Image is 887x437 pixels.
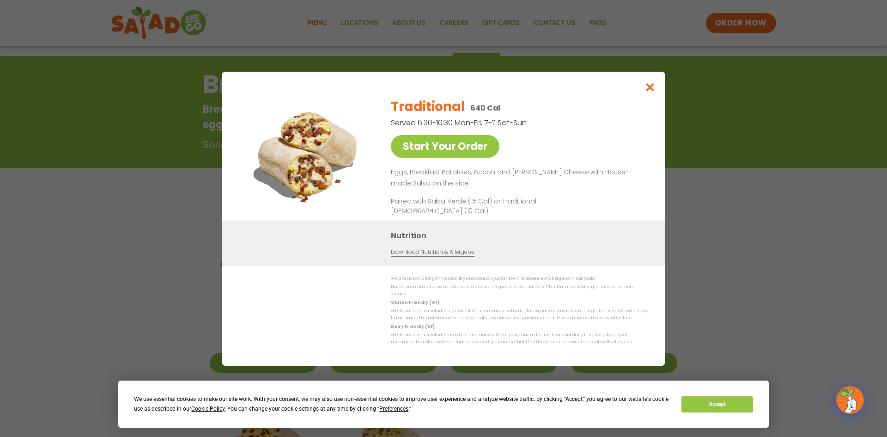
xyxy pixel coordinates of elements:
p: While our menu includes ingredients that are made without gluten, our restaurants are not gluten ... [391,308,647,322]
button: Close modal [635,72,665,103]
p: While our menu includes foods that are made without dairy, our restaurants are not dairy free. We... [391,332,647,346]
div: Cookie Consent Prompt [118,381,769,428]
p: 640 Cal [470,102,500,114]
strong: Gluten Friendly (GF) [391,299,439,305]
h3: Nutrition [391,229,651,241]
p: Eggs, Breakfast Potatoes, Bacon and [PERSON_NAME] Cheese with House-made Salsa on the side [391,167,643,189]
strong: Dairy Friendly (DF) [391,323,434,329]
div: We use essential cookies to make our site work. With your consent, we may also use non-essential ... [134,394,670,414]
span: Preferences [379,406,408,412]
p: We are not an allergen free facility and cannot guarantee the absence of allergens in our foods. [391,275,647,282]
img: wpChatIcon [837,387,863,413]
a: Start Your Order [391,135,499,158]
h2: Traditional [391,97,465,117]
span: Cookie Policy [191,406,225,412]
img: Featured product photo for Traditional [243,90,372,220]
button: Accept [681,396,753,412]
a: Download Nutrition & Allergens [391,247,474,256]
p: Nutrition information is based on our standard recipes and portion sizes. Click Nutrition & Aller... [391,283,647,298]
p: Paired with Salsa Verde (15 Cal) or Traditional [DEMOGRAPHIC_DATA] (10 Cal) [391,196,562,215]
p: Served 6:30-10:30 Mon-Fri, 7-11 Sat-Sun [391,117,599,129]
